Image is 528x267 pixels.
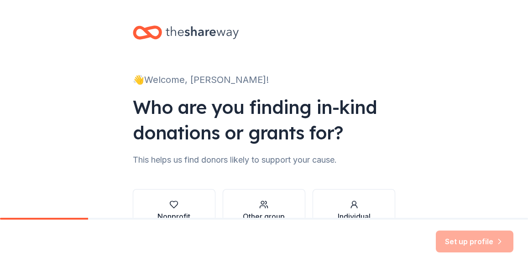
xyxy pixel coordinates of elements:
[157,211,190,222] div: Nonprofit
[338,211,371,222] div: Individual
[313,189,395,233] button: Individual
[223,189,305,233] button: Other group
[133,72,396,87] div: 👋 Welcome, [PERSON_NAME]!
[133,189,215,233] button: Nonprofit
[133,153,396,167] div: This helps us find donors likely to support your cause.
[243,211,285,222] div: Other group
[133,94,396,145] div: Who are you finding in-kind donations or grants for?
